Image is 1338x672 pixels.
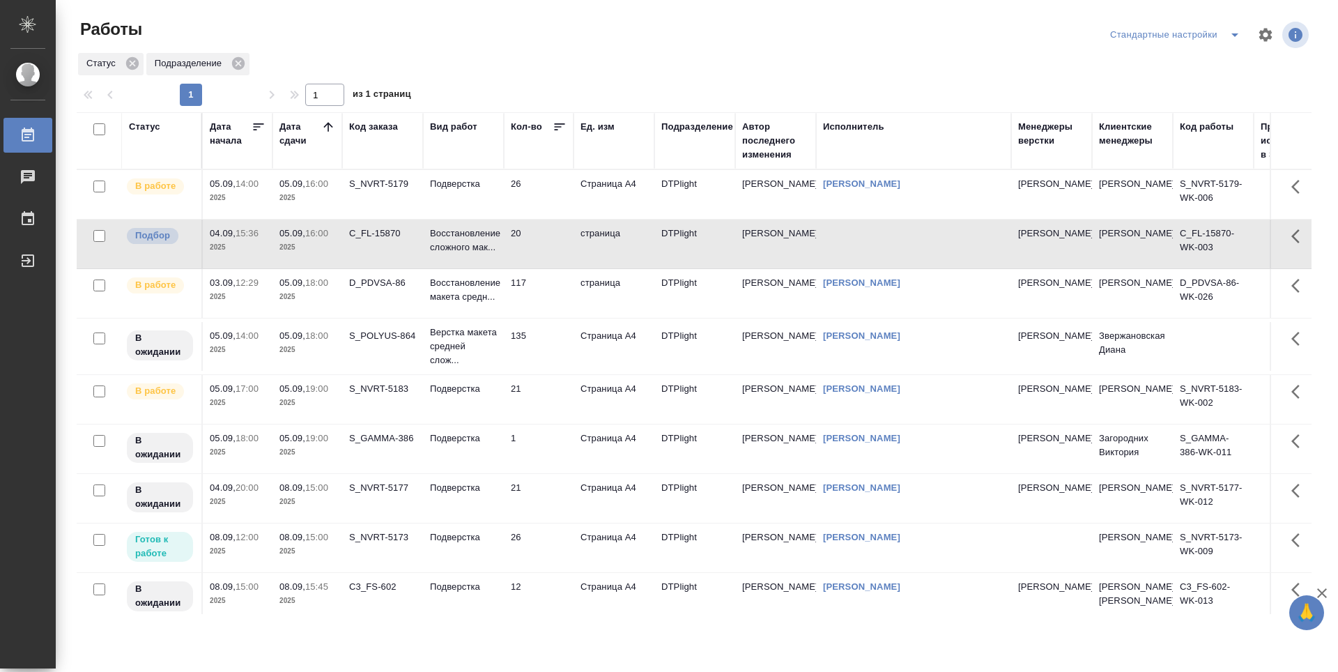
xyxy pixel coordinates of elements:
[430,177,497,191] p: Подверстка
[504,170,574,219] td: 26
[511,120,542,134] div: Кол-во
[279,343,335,357] p: 2025
[1283,220,1316,253] button: Здесь прячутся важные кнопки
[1092,170,1173,219] td: [PERSON_NAME]
[210,544,266,558] p: 2025
[1283,573,1316,606] button: Здесь прячутся важные кнопки
[135,384,176,398] p: В работе
[823,330,900,341] a: [PERSON_NAME]
[1018,177,1085,191] p: [PERSON_NAME]
[135,179,176,193] p: В работе
[78,53,144,75] div: Статус
[654,573,735,622] td: DTPlight
[279,383,305,394] p: 05.09,
[574,524,654,572] td: Страница А4
[210,240,266,254] p: 2025
[210,191,266,205] p: 2025
[823,433,900,443] a: [PERSON_NAME]
[430,580,497,594] p: Подверстка
[1092,474,1173,523] td: [PERSON_NAME]
[574,573,654,622] td: Страница А4
[430,530,497,544] p: Подверстка
[279,495,335,509] p: 2025
[1018,580,1085,594] p: [PERSON_NAME]
[1173,269,1254,318] td: D_PDVSA-86-WK-026
[125,227,194,245] div: Можно подбирать исполнителей
[504,220,574,268] td: 20
[279,290,335,304] p: 2025
[1107,24,1249,46] div: split button
[210,495,266,509] p: 2025
[574,269,654,318] td: страница
[1180,120,1233,134] div: Код работы
[654,425,735,473] td: DTPlight
[735,375,816,424] td: [PERSON_NAME]
[1018,382,1085,396] p: [PERSON_NAME]
[236,532,259,542] p: 12:00
[574,375,654,424] td: Страница А4
[279,228,305,238] p: 05.09,
[823,532,900,542] a: [PERSON_NAME]
[210,383,236,394] p: 05.09,
[349,580,416,594] div: C3_FS-602
[1283,170,1316,204] button: Здесь прячутся важные кнопки
[349,177,416,191] div: S_NVRT-5179
[279,191,335,205] p: 2025
[146,53,249,75] div: Подразделение
[661,120,733,134] div: Подразделение
[1173,573,1254,622] td: C3_FS-602-WK-013
[1283,375,1316,408] button: Здесь прячутся важные кнопки
[236,383,259,394] p: 17:00
[236,178,259,189] p: 14:00
[210,433,236,443] p: 05.09,
[236,228,259,238] p: 15:36
[1018,276,1085,290] p: [PERSON_NAME]
[279,396,335,410] p: 2025
[279,445,335,459] p: 2025
[1283,269,1316,303] button: Здесь прячутся важные кнопки
[735,474,816,523] td: [PERSON_NAME]
[279,544,335,558] p: 2025
[1173,425,1254,473] td: S_GAMMA-386-WK-011
[823,178,900,189] a: [PERSON_NAME]
[430,481,497,495] p: Подверстка
[1099,120,1166,148] div: Клиентские менеджеры
[735,170,816,219] td: [PERSON_NAME]
[1018,432,1085,445] p: [PERSON_NAME]
[430,382,497,396] p: Подверстка
[580,120,615,134] div: Ед. изм
[1018,227,1085,240] p: [PERSON_NAME]
[236,482,259,493] p: 20:00
[349,276,416,290] div: D_PDVSA-86
[210,228,236,238] p: 04.09,
[125,580,194,613] div: Исполнитель назначен, приступать к работе пока рано
[236,330,259,341] p: 14:00
[1173,375,1254,424] td: S_NVRT-5183-WK-002
[574,170,654,219] td: Страница А4
[125,530,194,563] div: Исполнитель может приступить к работе
[1173,170,1254,219] td: S_NVRT-5179-WK-006
[574,425,654,473] td: Страница А4
[305,532,328,542] p: 15:00
[236,277,259,288] p: 12:29
[823,120,884,134] div: Исполнитель
[305,433,328,443] p: 19:00
[504,573,574,622] td: 12
[279,581,305,592] p: 08.09,
[1092,322,1173,371] td: Звержановская Диана
[1092,573,1173,622] td: [PERSON_NAME], [PERSON_NAME]
[1173,524,1254,572] td: S_NVRT-5173-WK-009
[210,178,236,189] p: 05.09,
[574,474,654,523] td: Страница А4
[430,227,497,254] p: Восстановление сложного мак...
[735,524,816,572] td: [PERSON_NAME]
[1092,269,1173,318] td: [PERSON_NAME]
[504,322,574,371] td: 135
[735,573,816,622] td: [PERSON_NAME]
[236,433,259,443] p: 18:00
[125,432,194,464] div: Исполнитель назначен, приступать к работе пока рано
[430,276,497,304] p: Восстановление макета средн...
[1173,474,1254,523] td: S_NVRT-5177-WK-012
[349,481,416,495] div: S_NVRT-5177
[1173,220,1254,268] td: C_FL-15870-WK-003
